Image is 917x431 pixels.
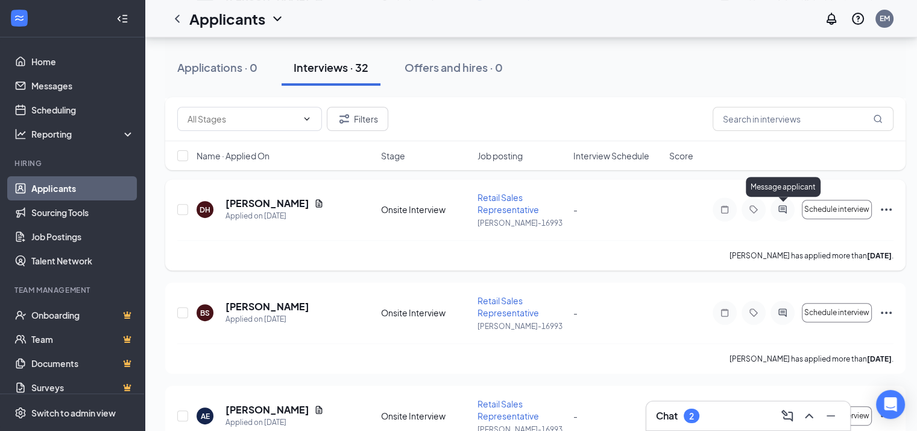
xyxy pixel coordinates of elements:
div: Open Intercom Messenger [876,390,905,419]
div: Reporting [31,128,135,140]
a: Talent Network [31,249,134,273]
p: [PERSON_NAME]-16993 [477,321,566,331]
svg: Settings [14,407,27,419]
a: Job Postings [31,225,134,249]
svg: ChevronDown [302,114,312,124]
h3: Chat [656,409,678,423]
a: SurveysCrown [31,375,134,400]
span: Name · Applied On [197,150,269,162]
button: Minimize [821,406,840,426]
h5: [PERSON_NAME] [225,300,309,313]
div: Onsite Interview [381,410,470,422]
div: Applied on [DATE] [225,313,309,325]
button: ComposeMessage [778,406,797,426]
svg: MagnifyingGlass [873,114,883,124]
div: DH [200,205,210,215]
svg: Collapse [116,13,128,25]
svg: ActiveChat [775,308,790,318]
div: EM [880,13,890,24]
span: Stage [381,150,405,162]
span: Schedule interview [804,308,869,317]
div: Applied on [DATE] [225,210,324,222]
a: Applicants [31,176,134,200]
p: [PERSON_NAME]-16993 [477,218,566,228]
a: Scheduling [31,98,134,122]
b: [DATE] [867,354,892,363]
svg: WorkstreamLogo [13,12,25,24]
h5: [PERSON_NAME] [225,197,309,210]
svg: ComposeMessage [780,409,795,423]
svg: Ellipses [879,202,893,217]
div: AE [201,411,210,421]
input: Search in interviews [713,107,893,131]
svg: Notifications [824,11,839,26]
span: Retail Sales Representative [477,192,539,215]
div: BS [200,308,210,318]
a: Home [31,49,134,74]
div: 2 [689,411,694,421]
span: - [573,204,578,215]
a: DocumentsCrown [31,351,134,375]
div: Applications · 0 [177,60,257,75]
a: OnboardingCrown [31,303,134,327]
div: Message applicant [746,177,821,197]
p: [PERSON_NAME] has applied more than . [730,251,893,261]
div: Applied on [DATE] [225,417,324,429]
button: Filter Filters [327,107,388,131]
h1: Applicants [189,8,265,29]
a: Messages [31,74,134,98]
div: Interviews · 32 [294,60,368,75]
svg: ChevronDown [270,11,285,26]
div: Offers and hires · 0 [405,60,503,75]
svg: Document [314,199,324,208]
svg: Filter [337,112,351,126]
svg: Ellipses [879,305,893,320]
svg: Document [314,405,324,415]
button: Schedule interview [802,200,872,219]
span: Score [669,150,693,162]
span: Schedule interview [804,205,869,214]
a: TeamCrown [31,327,134,351]
span: - [573,307,578,318]
input: All Stages [187,112,297,126]
div: Hiring [14,158,132,168]
div: Switch to admin view [31,407,116,419]
a: Sourcing Tools [31,200,134,225]
svg: ChevronUp [802,409,816,423]
button: ChevronUp [799,406,819,426]
b: [DATE] [867,251,892,260]
svg: Note [717,308,732,318]
p: [PERSON_NAME] has applied more than . [730,354,893,364]
div: Onsite Interview [381,307,470,319]
span: Retail Sales Representative [477,295,539,318]
button: Schedule interview [802,303,872,322]
div: Team Management [14,285,132,295]
svg: Tag [746,308,761,318]
div: Onsite Interview [381,203,470,215]
svg: Minimize [824,409,838,423]
svg: Analysis [14,128,27,140]
svg: ActiveChat [775,205,790,214]
span: - [573,410,578,421]
svg: Tag [746,205,761,214]
svg: QuestionInfo [851,11,865,26]
svg: Note [717,205,732,214]
svg: ChevronLeft [170,11,184,26]
span: Job posting [477,150,523,162]
span: Interview Schedule [573,150,649,162]
h5: [PERSON_NAME] [225,403,309,417]
span: Retail Sales Representative [477,398,539,421]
